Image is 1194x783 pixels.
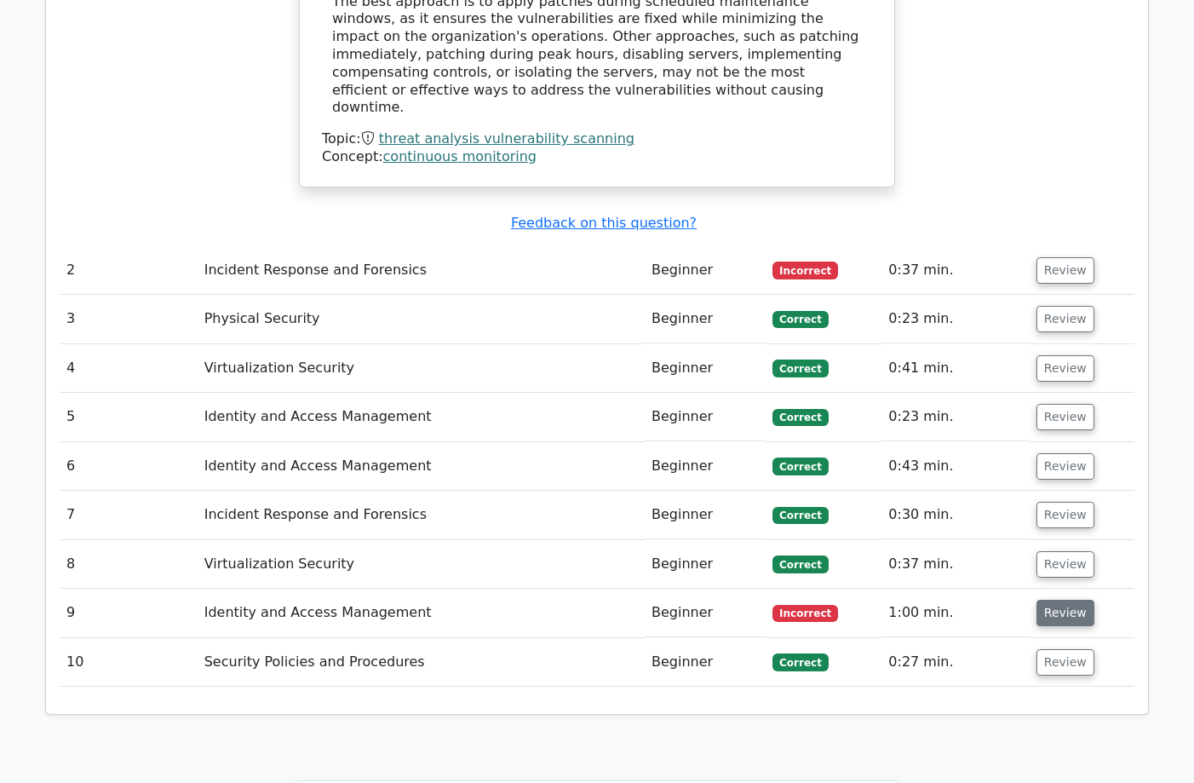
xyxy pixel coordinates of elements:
[198,638,645,687] td: Security Policies and Procedures
[772,360,828,377] span: Correct
[1036,355,1094,382] button: Review
[881,295,1030,343] td: 0:23 min.
[881,638,1030,687] td: 0:27 min.
[198,344,645,393] td: Virtualization Security
[772,507,828,524] span: Correct
[60,295,198,343] td: 3
[881,589,1030,637] td: 1:00 min.
[772,458,828,475] span: Correct
[322,130,872,148] div: Topic:
[198,491,645,539] td: Incident Response and Forensics
[60,491,198,539] td: 7
[198,589,645,637] td: Identity and Access Management
[1036,649,1094,676] button: Review
[881,491,1030,539] td: 0:30 min.
[881,344,1030,393] td: 0:41 min.
[1036,257,1094,284] button: Review
[645,295,766,343] td: Beginner
[645,344,766,393] td: Beginner
[1036,306,1094,332] button: Review
[511,215,697,231] a: Feedback on this question?
[383,148,537,164] a: continuous monitoring
[645,393,766,441] td: Beginner
[60,638,198,687] td: 10
[772,311,828,328] span: Correct
[645,442,766,491] td: Beginner
[198,295,645,343] td: Physical Security
[772,605,838,622] span: Incorrect
[379,130,634,147] a: threat analysis vulnerability scanning
[198,540,645,589] td: Virtualization Security
[881,246,1030,295] td: 0:37 min.
[772,653,828,671] span: Correct
[645,246,766,295] td: Beginner
[645,540,766,589] td: Beginner
[60,246,198,295] td: 2
[772,556,828,573] span: Correct
[881,393,1030,441] td: 0:23 min.
[198,393,645,441] td: Identity and Access Management
[1036,453,1094,480] button: Review
[1036,404,1094,430] button: Review
[322,148,872,166] div: Concept:
[60,589,198,637] td: 9
[772,262,838,279] span: Incorrect
[1036,551,1094,578] button: Review
[1036,502,1094,528] button: Review
[60,540,198,589] td: 8
[881,540,1030,589] td: 0:37 min.
[881,442,1030,491] td: 0:43 min.
[1036,600,1094,626] button: Review
[645,638,766,687] td: Beginner
[60,393,198,441] td: 5
[60,442,198,491] td: 6
[60,344,198,393] td: 4
[645,589,766,637] td: Beginner
[645,491,766,539] td: Beginner
[198,246,645,295] td: Incident Response and Forensics
[198,442,645,491] td: Identity and Access Management
[772,409,828,426] span: Correct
